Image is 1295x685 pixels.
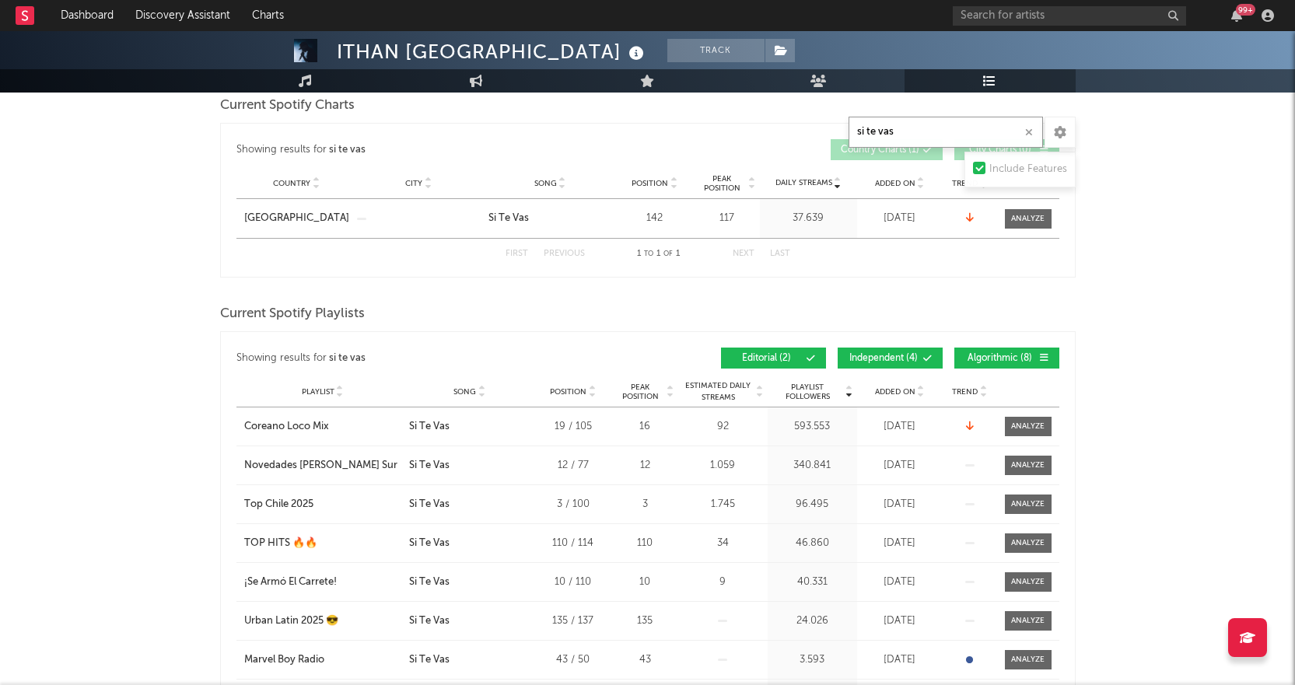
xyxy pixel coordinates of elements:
div: 37.639 [764,211,853,226]
span: Country Charts ( 1 ) [841,145,919,155]
div: [DATE] [861,536,939,551]
a: Urban Latin 2025 😎 [244,613,401,629]
span: Editorial ( 2 ) [731,354,803,363]
div: 135 [616,613,674,629]
a: Coreano Loco Mix [244,419,401,435]
input: Search for artists [953,6,1186,26]
div: 92 [682,419,764,435]
div: 142 [620,211,690,226]
div: si te vas [329,141,366,159]
div: 10 [616,575,674,590]
span: Position [550,387,586,397]
div: 10 / 110 [538,575,608,590]
span: City [405,179,422,188]
div: 110 / 114 [538,536,608,551]
div: 40.331 [772,575,853,590]
div: 117 [698,211,756,226]
button: First [506,250,528,258]
div: Si Te Vas [409,575,450,590]
div: Top Chile 2025 [244,497,313,512]
span: Current Spotify Playlists [220,305,365,323]
div: [DATE] [861,575,939,590]
span: Estimated Daily Streams [682,380,754,404]
div: Showing results for [236,348,648,369]
span: Current Spotify Charts [220,96,355,115]
div: 46.860 [772,536,853,551]
div: 593.553 [772,419,853,435]
span: to [644,250,653,257]
div: TOP HITS 🔥🔥 [244,536,317,551]
div: 9 [682,575,764,590]
button: Previous [544,250,585,258]
div: 1.059 [682,458,764,474]
button: Algorithmic(8) [954,348,1059,369]
a: [GEOGRAPHIC_DATA] [244,211,349,226]
div: 43 [616,652,674,668]
span: City Charts ( 0 ) [964,145,1036,155]
div: 1.745 [682,497,764,512]
div: 19 / 105 [538,419,608,435]
div: Showing results for [236,139,648,160]
a: Novedades [PERSON_NAME] Sur [244,458,401,474]
div: Marvel Boy Radio [244,652,324,668]
span: Peak Position [616,383,665,401]
div: 43 / 50 [538,652,608,668]
div: 12 / 77 [538,458,608,474]
button: Country Charts(1) [831,139,943,160]
span: Peak Position [698,174,747,193]
div: 99 + [1236,4,1255,16]
div: [DATE] [861,419,939,435]
button: Next [733,250,754,258]
span: Algorithmic ( 8 ) [964,354,1036,363]
div: Si Te Vas [409,652,450,668]
div: [DATE] [861,652,939,668]
div: 24.026 [772,613,853,629]
span: Song [453,387,476,397]
button: Editorial(2) [721,348,826,369]
a: ¡Se Armó El Carrete! [244,575,401,590]
div: Si Te Vas [409,613,450,629]
input: Search Playlists/Charts [849,117,1043,148]
button: Last [770,250,790,258]
div: 34 [682,536,764,551]
div: Novedades [PERSON_NAME] Sur [244,458,397,474]
span: Independent ( 4 ) [848,354,919,363]
div: Si Te Vas [409,458,450,474]
div: Coreano Loco Mix [244,419,329,435]
span: Added On [875,387,915,397]
div: Si Te Vas [488,211,529,226]
div: 12 [616,458,674,474]
div: 1 1 1 [616,245,702,264]
a: TOP HITS 🔥🔥 [244,536,401,551]
div: Si Te Vas [409,536,450,551]
a: Top Chile 2025 [244,497,401,512]
div: 96.495 [772,497,853,512]
div: [DATE] [861,497,939,512]
div: 3 / 100 [538,497,608,512]
button: City Charts(0) [954,139,1059,160]
button: Independent(4) [838,348,943,369]
div: 3.593 [772,652,853,668]
div: si te vas [329,349,366,368]
span: Trend [952,387,978,397]
span: of [663,250,673,257]
div: [DATE] [861,458,939,474]
span: Song [534,179,557,188]
span: Added On [875,179,915,188]
div: 340.841 [772,458,853,474]
div: 3 [616,497,674,512]
span: Playlist Followers [772,383,844,401]
span: Playlist [302,387,334,397]
span: Daily Streams [775,177,832,189]
div: [DATE] [861,613,939,629]
div: 110 [616,536,674,551]
span: Position [632,179,668,188]
div: Urban Latin 2025 😎 [244,613,338,629]
span: Trend [952,179,978,188]
div: [DATE] [861,211,939,226]
a: Marvel Boy Radio [244,652,401,668]
div: 16 [616,419,674,435]
div: Si Te Vas [409,419,450,435]
div: ¡Se Armó El Carrete! [244,575,337,590]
